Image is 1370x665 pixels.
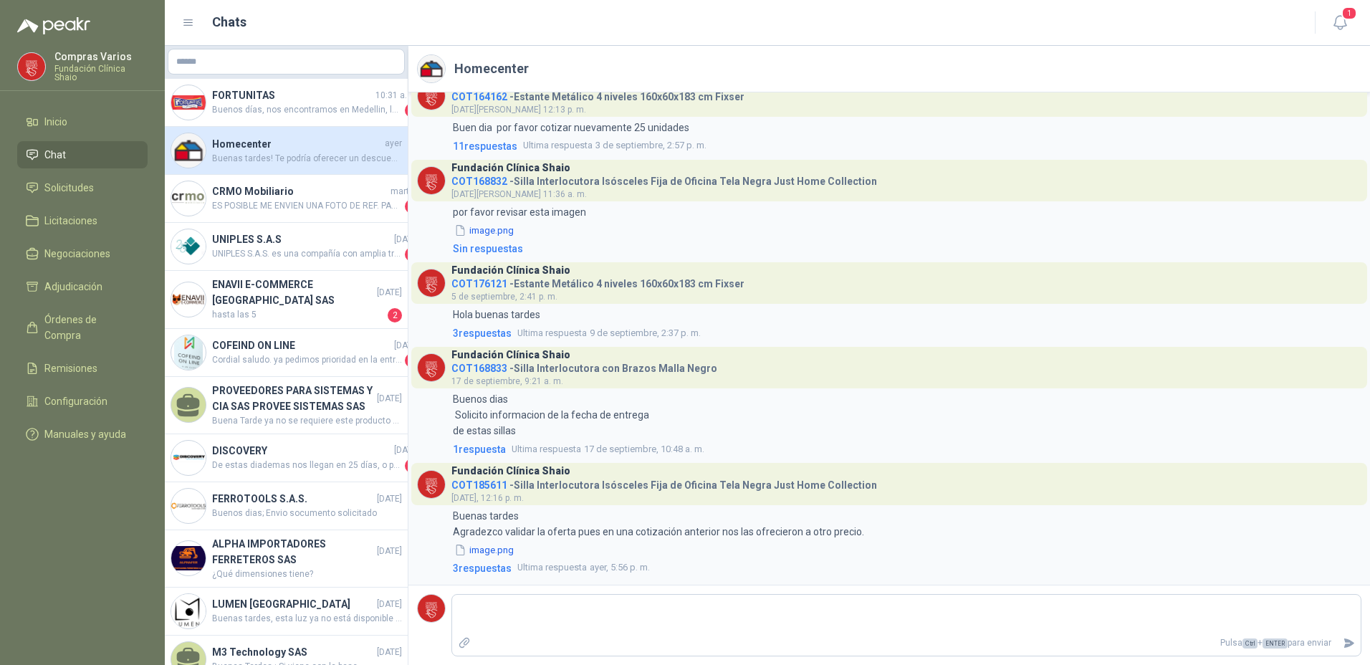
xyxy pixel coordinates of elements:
[212,308,385,322] span: hasta las 5
[450,138,1361,154] a: 11respuestasUltima respuesta3 de septiembre, 2:57 p. m.
[385,137,402,150] span: ayer
[17,141,148,168] a: Chat
[17,355,148,382] a: Remisiones
[517,326,587,340] span: Ultima respuesta
[165,434,408,482] a: Company LogoDISCOVERY[DATE]De estas diademas nos llegan en 25 días, o para entrega inmediata tene...
[451,176,507,187] span: COT168832
[1263,638,1288,649] span: ENTER
[165,79,408,127] a: Company LogoFORTUNITAS10:31 a. m.Buenos días, nos encontramos en Medellin, las galetas llegan así...
[451,359,717,373] h4: - Silla Interlocutora con Brazos Malla Negro
[453,441,506,457] span: 1 respuesta
[165,377,408,434] a: PROVEEDORES PARA SISTEMAS Y CIA SAS PROVEE SISTEMAS SAS[DATE]Buena Tarde ya no se requiere este p...
[212,136,382,152] h4: Homecenter
[17,207,148,234] a: Licitaciones
[451,172,877,186] h4: - Silla Interlocutora Isósceles Fija de Oficina Tela Negra Just Home Collection
[517,326,701,340] span: 9 de septiembre, 2:37 p. m.
[212,277,374,308] h4: ENAVII E-COMMERCE [GEOGRAPHIC_DATA] SAS
[171,489,206,523] img: Company Logo
[165,127,408,175] a: Company LogoHomecenterayerBuenas tardes! Te podría oferecer un descuento adicional del 5% válido ...
[212,199,402,214] span: ES POSIBLE ME ENVIEN UNA FOTO DE REF. PARA PODER COTIZAR
[171,133,206,168] img: Company Logo
[451,376,563,386] span: 17 de septiembre, 9:21 a. m.
[212,87,373,103] h4: FORTUNITAS
[451,87,744,101] h4: - Estante Metálico 4 niveles 160x60x183 cm Fixser
[165,271,408,329] a: Company LogoENAVII E-COMMERCE [GEOGRAPHIC_DATA] SAS[DATE]hasta las 52
[418,595,445,622] img: Company Logo
[1337,631,1361,656] button: Enviar
[171,85,206,120] img: Company Logo
[451,267,570,274] h3: Fundación Clínica Shaio
[453,560,512,576] span: 3 respuesta s
[18,53,45,80] img: Company Logo
[388,308,402,322] span: 2
[212,612,402,626] span: Buenas tardes, esta luz ya no está disponible con el proveedor.
[165,588,408,636] a: Company LogoLUMEN [GEOGRAPHIC_DATA][DATE]Buenas tardes, esta luz ya no está disponible con el pro...
[377,598,402,611] span: [DATE]
[44,180,94,196] span: Solicitudes
[165,329,408,377] a: Company LogoCOFEIND ON LINE[DATE]Cordial saludo. ya pedimos prioridad en la entrega para el dia [...
[212,414,402,428] span: Buena Tarde ya no se requiere este producto por favor cancelar
[451,476,877,489] h4: - Silla Interlocutora Isósceles Fija de Oficina Tela Negra Just Home Collection
[512,442,581,456] span: Ultima respuesta
[212,183,388,199] h4: CRMO Mobiliario
[512,442,704,456] span: 17 de septiembre, 10:48 a. m.
[453,223,515,238] button: image.png
[17,388,148,415] a: Configuración
[212,644,374,660] h4: M3 Technology SAS
[44,312,134,343] span: Órdenes de Compra
[44,147,66,163] span: Chat
[212,596,374,612] h4: LUMEN [GEOGRAPHIC_DATA]
[451,351,570,359] h3: Fundación Clínica Shaio
[44,114,67,130] span: Inicio
[44,213,97,229] span: Licitaciones
[1327,10,1353,36] button: 1
[17,421,148,448] a: Manuales y ayuda
[517,560,587,575] span: Ultima respuesta
[418,471,445,498] img: Company Logo
[451,278,507,290] span: COT176121
[171,541,206,575] img: Company Logo
[405,199,419,214] span: 2
[44,360,97,376] span: Remisiones
[405,103,419,118] span: 1
[405,459,419,473] span: 1
[17,240,148,267] a: Negociaciones
[451,164,570,172] h3: Fundación Clínica Shaio
[54,52,148,62] p: Compras Varios
[450,241,1361,257] a: Sin respuestas
[377,392,402,406] span: [DATE]
[394,339,419,353] span: [DATE]
[44,426,126,442] span: Manuales y ayuda
[17,273,148,300] a: Adjudicación
[171,282,206,317] img: Company Logo
[171,594,206,628] img: Company Logo
[394,233,419,247] span: [DATE]
[451,189,587,199] span: [DATE][PERSON_NAME] 11:36 a. m.
[418,354,445,381] img: Company Logo
[453,391,651,439] p: Buenos dias Solicito informacion de la fecha de entrega de estas sillas
[450,441,1361,457] a: 1respuestaUltima respuesta17 de septiembre, 10:48 a. m.
[17,174,148,201] a: Solicitudes
[165,223,408,271] a: Company LogoUNIPLES S.A.S[DATE]UNIPLES S.A.S. es una compañía con amplia trayectoria en el mercad...
[375,89,419,102] span: 10:31 a. m.
[452,631,476,656] label: Adjuntar archivos
[391,185,419,198] span: martes
[212,152,402,166] span: Buenas tardes! Te podría oferecer un descuento adicional del 5% válido solo hasta el [DATE]. Qued...
[171,441,206,475] img: Company Logo
[517,560,650,575] span: ayer, 5:56 p. m.
[212,353,402,368] span: Cordial saludo. ya pedimos prioridad en la entrega para el dia [DATE] y [DATE] en sus instalaciones.
[377,545,402,558] span: [DATE]
[418,269,445,297] img: Company Logo
[453,241,523,257] div: Sin respuestas
[1341,6,1357,20] span: 1
[394,444,419,457] span: [DATE]
[212,247,402,262] span: UNIPLES S.A.S. es una compañía con amplia trayectoria en el mercado colombiano, ofrecemos solucio...
[212,491,374,507] h4: FERROTOOLS S.A.S.
[212,459,402,473] span: De estas diademas nos llegan en 25 días, o para entrega inmediata tenemos estas que son las que r...
[377,492,402,506] span: [DATE]
[165,175,408,223] a: Company LogoCRMO MobiliariomartesES POSIBLE ME ENVIEN UNA FOTO DE REF. PARA PODER COTIZAR2
[451,91,507,102] span: COT164162
[212,103,402,118] span: Buenos días, nos encontramos en Medellin, las galetas llegan así tal cuál la imagen y vienen con ...
[453,138,517,154] span: 11 respuesta s
[453,307,540,322] p: Hola buenas tardes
